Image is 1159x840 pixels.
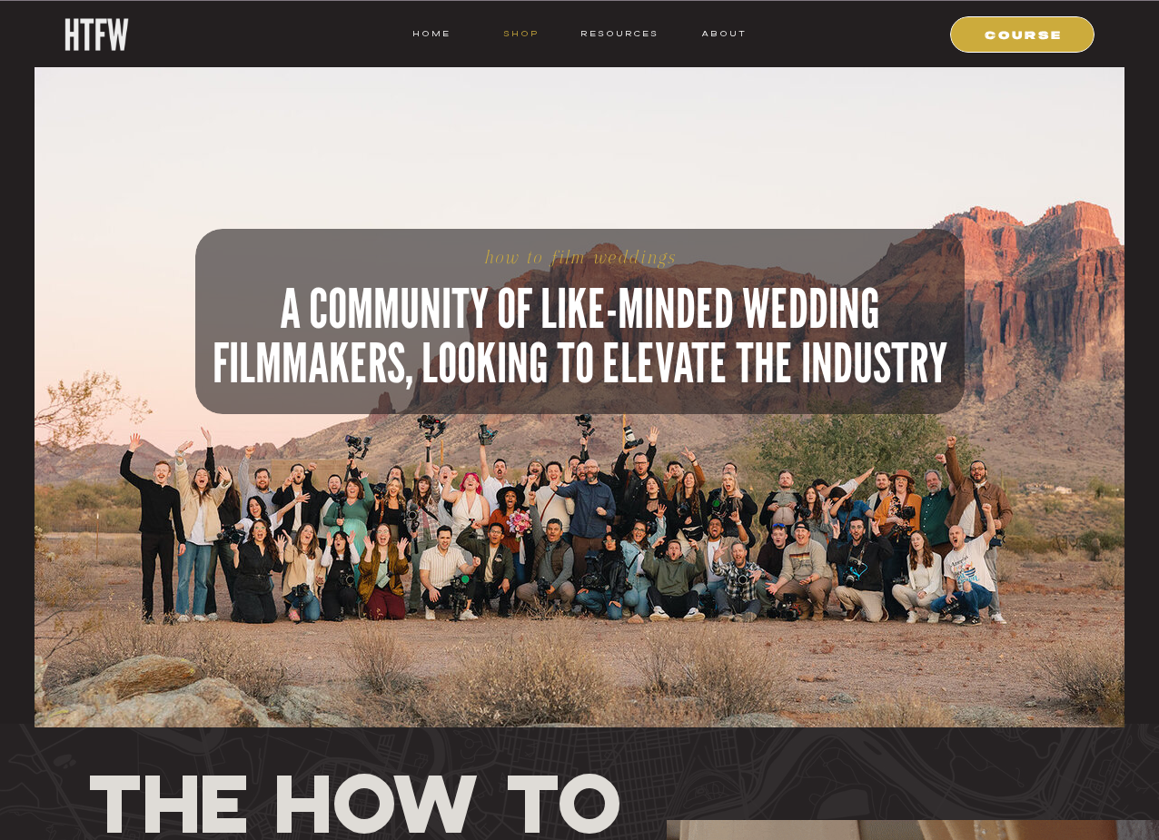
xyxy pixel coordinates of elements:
h1: how to film weddings [401,247,760,267]
a: HOME [412,25,451,42]
a: resources [574,25,659,42]
a: COURSE [962,25,1085,42]
a: shop [485,25,557,42]
h2: A COMMUNITY OF LIKE-MINDED WEDDING FILMMAKERS, LOOKING TO ELEVATE THE INDUSTRY [195,281,965,518]
a: ABOUT [700,25,747,42]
